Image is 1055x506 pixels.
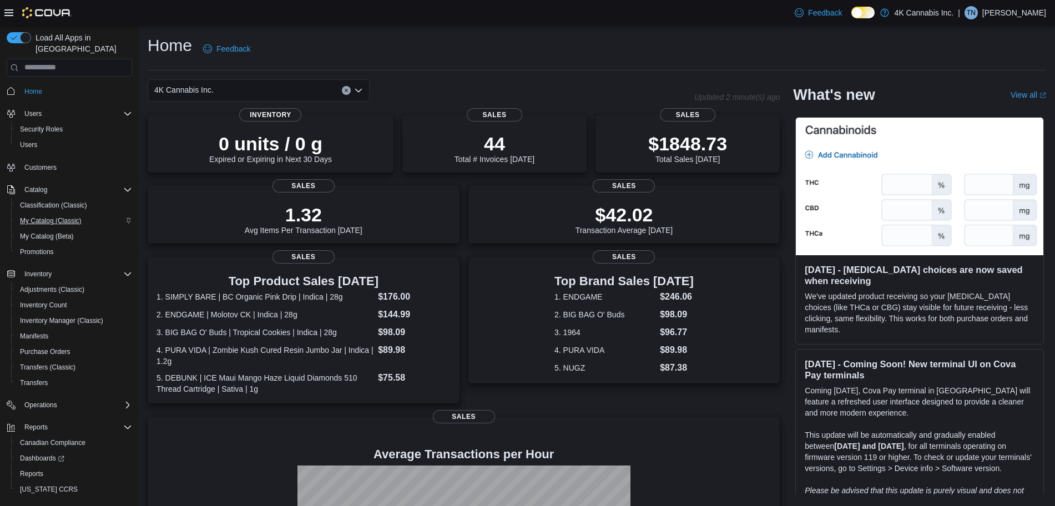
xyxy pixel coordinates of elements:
dd: $98.09 [660,308,694,321]
span: Inventory [24,270,52,279]
span: [US_STATE] CCRS [20,485,78,494]
span: Home [24,87,42,96]
span: Dashboards [20,454,64,463]
dt: 5. DEBUNK | ICE Maui Mango Haze Liquid Diamonds 510 Thread Cartridge | Sativa | 1g [157,372,373,394]
button: Classification (Classic) [11,198,137,213]
span: Catalog [24,185,47,194]
span: Transfers (Classic) [16,361,132,374]
button: Inventory [20,267,56,281]
span: Washington CCRS [16,483,132,496]
a: Feedback [790,2,846,24]
em: Please be advised that this update is purely visual and does not impact payment functionality. [805,486,1024,506]
span: Purchase Orders [16,345,132,358]
a: Canadian Compliance [16,436,90,449]
span: Reports [20,421,132,434]
span: Customers [24,163,57,172]
span: Sales [272,179,335,193]
span: Load All Apps in [GEOGRAPHIC_DATA] [31,32,132,54]
dd: $75.58 [378,371,450,384]
a: My Catalog (Classic) [16,214,86,227]
span: Purchase Orders [20,347,70,356]
a: Customers [20,161,61,174]
span: Sales [593,179,655,193]
p: We've updated product receiving so your [MEDICAL_DATA] choices (like THCa or CBG) stay visible fo... [805,291,1034,335]
dt: 1. SIMPLY BARE | BC Organic Pink Drip | Indica | 28g [157,291,373,302]
button: Adjustments (Classic) [11,282,137,297]
p: This update will be automatically and gradually enabled between , for all terminals operating on ... [805,429,1034,474]
p: 1.32 [245,204,362,226]
span: Operations [20,398,132,412]
h4: Average Transactions per Hour [157,448,771,461]
a: Home [20,85,47,98]
span: Sales [660,108,715,122]
button: [US_STATE] CCRS [11,482,137,497]
h3: [DATE] - [MEDICAL_DATA] choices are now saved when receiving [805,264,1034,286]
h1: Home [148,34,192,57]
a: My Catalog (Beta) [16,230,78,243]
a: Promotions [16,245,58,259]
p: [PERSON_NAME] [982,6,1046,19]
span: My Catalog (Classic) [16,214,132,227]
div: Transaction Average [DATE] [576,204,673,235]
div: Expired or Expiring in Next 30 Days [209,133,332,164]
span: Inventory Count [16,298,132,312]
button: Reports [2,419,137,435]
button: Reports [20,421,52,434]
button: My Catalog (Beta) [11,229,137,244]
button: Customers [2,159,137,175]
span: Promotions [20,247,54,256]
span: Classification (Classic) [16,199,132,212]
span: Classification (Classic) [20,201,87,210]
a: Purchase Orders [16,345,75,358]
dt: 1. ENDGAME [554,291,655,302]
p: | [958,6,960,19]
p: $1848.73 [648,133,727,155]
p: 0 units / 0 g [209,133,332,155]
span: Users [20,107,132,120]
span: Reports [24,423,48,432]
button: Inventory Manager (Classic) [11,313,137,328]
dt: 4. PURA VIDA | Zombie Kush Cured Resin Jumbo Jar | Indica | 1.2g [157,345,373,367]
dd: $96.77 [660,326,694,339]
button: Promotions [11,244,137,260]
dd: $246.06 [660,290,694,303]
a: Transfers [16,376,52,389]
h3: [DATE] - Coming Soon! New terminal UI on Cova Pay terminals [805,358,1034,381]
a: Manifests [16,330,53,343]
a: Reports [16,467,48,480]
a: Dashboards [11,451,137,466]
span: Customers [20,160,132,174]
button: Operations [2,397,137,413]
button: Home [2,83,137,99]
h2: What's new [793,86,875,104]
dd: $87.38 [660,361,694,375]
span: Promotions [16,245,132,259]
dd: $89.98 [378,343,450,357]
span: TN [967,6,976,19]
span: Manifests [20,332,48,341]
span: Users [24,109,42,118]
button: Users [11,137,137,153]
span: Security Roles [16,123,132,136]
a: Security Roles [16,123,67,136]
dt: 5. NUGZ [554,362,655,373]
dt: 2. ENDGAME | Molotov CK | Indica | 28g [157,309,373,320]
button: Operations [20,398,62,412]
span: Dashboards [16,452,132,465]
dd: $98.09 [378,326,450,339]
button: Inventory Count [11,297,137,313]
button: Catalog [20,183,52,196]
a: Feedback [199,38,255,60]
a: Adjustments (Classic) [16,283,89,296]
span: Sales [433,410,495,423]
span: Inventory [239,108,301,122]
span: Dark Mode [851,18,852,19]
span: Users [20,140,37,149]
dd: $89.98 [660,343,694,357]
div: Tomas Nunez [965,6,978,19]
a: View allExternal link [1011,90,1046,99]
a: Users [16,138,42,151]
p: Coming [DATE], Cova Pay terminal in [GEOGRAPHIC_DATA] will feature a refreshed user interface des... [805,385,1034,418]
span: Inventory Manager (Classic) [16,314,132,327]
span: Adjustments (Classic) [16,283,132,296]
